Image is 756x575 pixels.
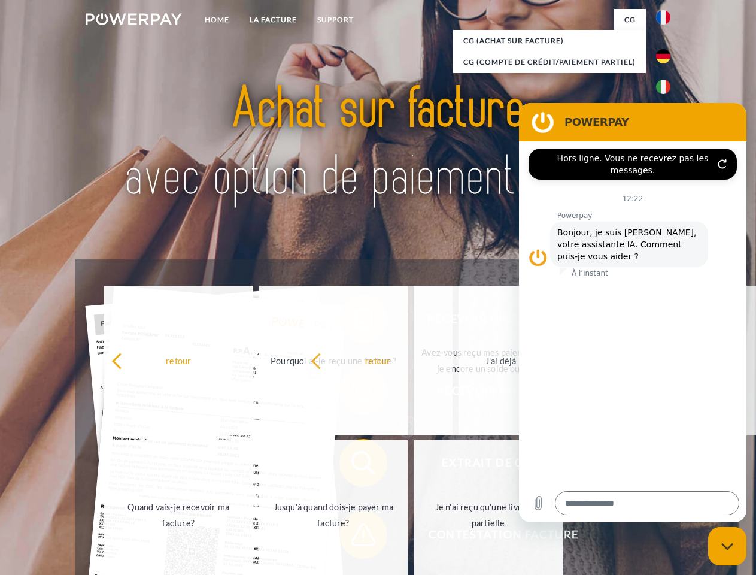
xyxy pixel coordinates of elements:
[466,352,600,368] div: J'ai déjà payé ma facture
[86,13,182,25] img: logo-powerpay-white.svg
[708,527,746,565] iframe: Bouton de lancement de la fenêtre de messagerie, conversation en cours
[266,352,401,368] div: Pourquoi ai-je reçu une facture?
[656,10,670,25] img: fr
[421,499,555,531] div: Je n'ai reçu qu'une livraison partielle
[453,30,646,52] a: CG (achat sur facture)
[453,52,646,73] a: CG (Compte de crédit/paiement partiel)
[114,57,642,229] img: title-powerpay_fr.svg
[311,352,445,368] div: retour
[111,352,246,368] div: retour
[519,103,746,522] iframe: Fenêtre de messagerie
[614,9,646,31] a: CG
[307,9,364,31] a: Support
[239,9,307,31] a: LA FACTURE
[111,499,246,531] div: Quand vais-je recevoir ma facture?
[266,499,401,531] div: Jusqu'à quand dois-je payer ma facture?
[656,49,670,63] img: de
[195,9,239,31] a: Home
[656,80,670,94] img: it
